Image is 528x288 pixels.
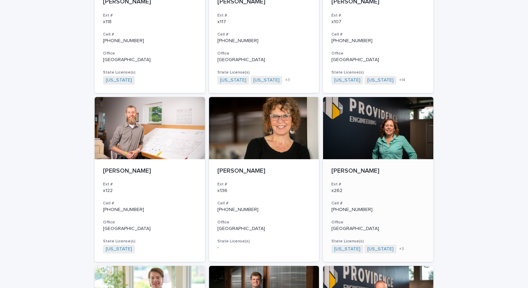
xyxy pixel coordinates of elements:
a: [PHONE_NUMBER] [103,38,144,43]
a: [PERSON_NAME]Ext #x136Cell #[PHONE_NUMBER]Office[GEOGRAPHIC_DATA]State License(s)- [209,97,319,262]
p: [GEOGRAPHIC_DATA] [217,57,311,63]
h3: Ext # [331,13,425,18]
a: [PHONE_NUMBER] [331,38,373,43]
span: + 3 [285,78,290,82]
a: [US_STATE] [253,77,280,83]
h3: Office [217,220,311,225]
h3: State License(s) [103,239,197,244]
a: [US_STATE] [367,246,394,252]
a: [PERSON_NAME]Ext #x122Cell #[PHONE_NUMBER]Office[GEOGRAPHIC_DATA]State License(s)[US_STATE] [95,97,205,262]
h3: Cell # [103,32,197,37]
h3: Ext # [103,13,197,18]
p: [GEOGRAPHIC_DATA] [331,57,425,63]
p: - [217,245,311,251]
h3: Cell # [331,201,425,206]
a: [US_STATE] [334,246,360,252]
a: [US_STATE] [106,246,132,252]
a: x117 [217,19,226,24]
h3: State License(s) [217,70,311,75]
p: [GEOGRAPHIC_DATA] [331,226,425,232]
a: x118 [103,19,112,24]
a: [US_STATE] [106,77,132,83]
a: [US_STATE] [220,77,246,83]
a: x136 [217,188,227,193]
h3: State License(s) [331,239,425,244]
h3: Cell # [217,32,311,37]
h3: Office [103,220,197,225]
a: [PHONE_NUMBER] [217,207,258,212]
a: [US_STATE] [334,77,360,83]
h3: Office [331,51,425,56]
h3: Cell # [217,201,311,206]
h3: State License(s) [103,70,197,75]
h3: Cell # [331,32,425,37]
p: [PERSON_NAME] [217,167,311,175]
h3: Ext # [331,182,425,187]
h3: State License(s) [217,239,311,244]
h3: Office [103,51,197,56]
a: [PHONE_NUMBER] [103,207,144,212]
h3: Ext # [217,13,311,18]
a: [PHONE_NUMBER] [217,38,258,43]
h3: Ext # [103,182,197,187]
span: + 14 [399,78,405,82]
a: x262 [331,188,342,193]
a: x122 [103,188,113,193]
p: [PERSON_NAME] [103,167,197,175]
p: [PERSON_NAME] [331,167,425,175]
h3: Office [331,220,425,225]
h3: Ext # [217,182,311,187]
a: x107 [331,19,341,24]
a: [US_STATE] [367,77,394,83]
p: [GEOGRAPHIC_DATA] [103,57,197,63]
p: [GEOGRAPHIC_DATA] [217,226,311,232]
a: [PHONE_NUMBER] [331,207,373,212]
span: + 3 [399,247,404,251]
h3: Office [217,51,311,56]
a: [PERSON_NAME]Ext #x262Cell #[PHONE_NUMBER]Office[GEOGRAPHIC_DATA]State License(s)[US_STATE] [US_S... [323,97,433,262]
h3: Cell # [103,201,197,206]
p: [GEOGRAPHIC_DATA] [103,226,197,232]
h3: State License(s) [331,70,425,75]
